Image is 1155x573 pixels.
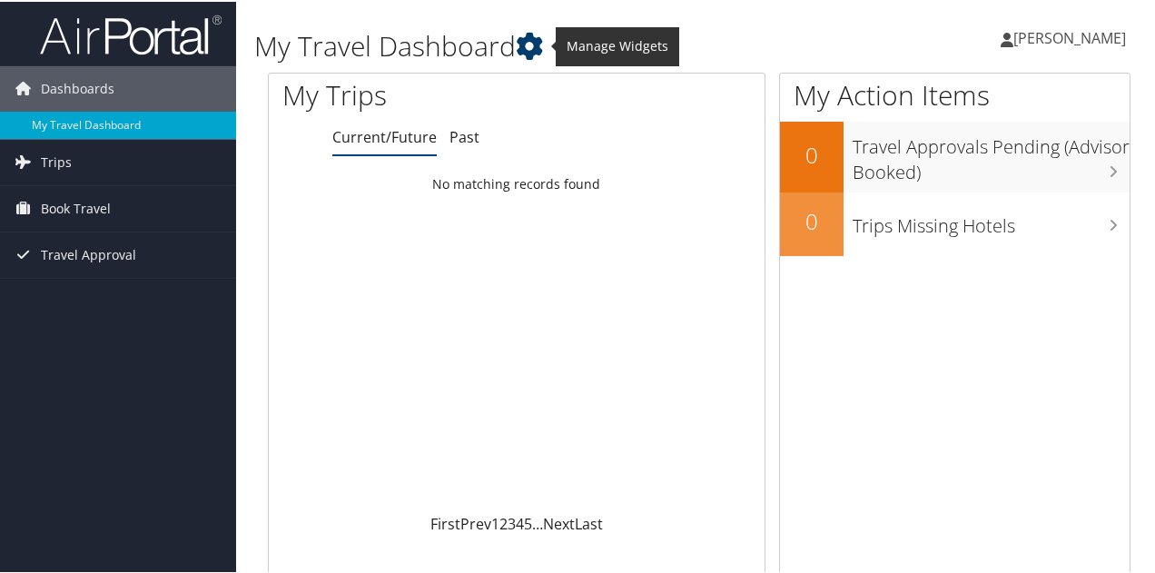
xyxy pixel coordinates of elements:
[41,184,111,230] span: Book Travel
[780,138,844,169] h2: 0
[332,125,437,145] a: Current/Future
[41,64,114,110] span: Dashboards
[460,512,491,532] a: Prev
[1001,9,1144,64] a: [PERSON_NAME]
[556,25,679,64] span: Manage Widgets
[41,138,72,183] span: Trips
[780,191,1130,254] a: 0Trips Missing Hotels
[1013,26,1126,46] span: [PERSON_NAME]
[254,25,847,64] h1: My Travel Dashboard
[524,512,532,532] a: 5
[853,123,1130,183] h3: Travel Approvals Pending (Advisor Booked)
[491,512,499,532] a: 1
[269,166,765,199] td: No matching records found
[575,512,603,532] a: Last
[780,120,1130,190] a: 0Travel Approvals Pending (Advisor Booked)
[508,512,516,532] a: 3
[853,203,1130,237] h3: Trips Missing Hotels
[430,512,460,532] a: First
[543,512,575,532] a: Next
[499,512,508,532] a: 2
[40,12,222,54] img: airportal-logo.png
[449,125,479,145] a: Past
[532,512,543,532] span: …
[41,231,136,276] span: Travel Approval
[516,512,524,532] a: 4
[780,204,844,235] h2: 0
[282,74,544,113] h1: My Trips
[780,74,1130,113] h1: My Action Items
